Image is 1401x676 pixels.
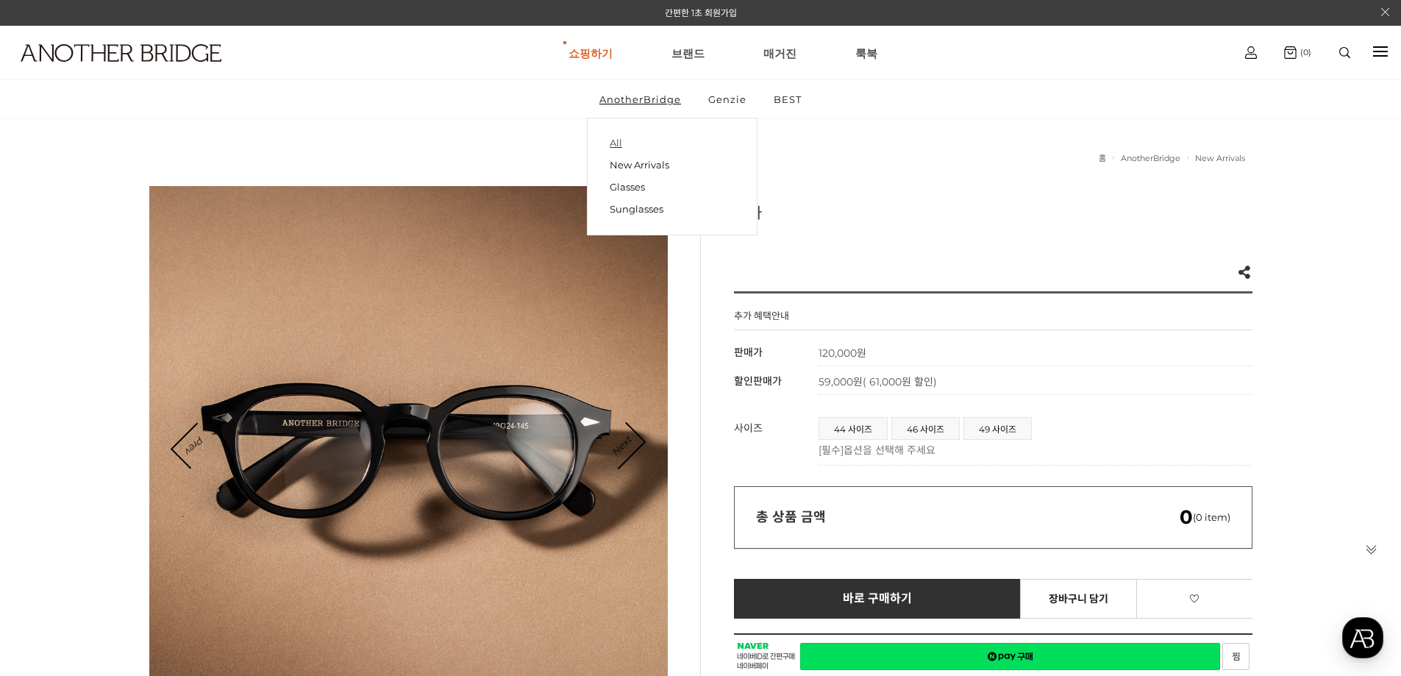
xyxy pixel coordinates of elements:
[173,423,217,467] a: Prev
[1195,153,1245,163] a: New Arrivals
[1245,46,1257,59] img: cart
[7,44,218,98] a: logo
[734,579,1022,619] a: 바로 구매하기
[1121,153,1180,163] a: AnotherBridge
[568,26,613,79] a: 쇼핑하기
[734,374,782,388] span: 할인판매가
[892,418,959,439] a: 46 사이즈
[665,7,737,18] a: 간편한 1초 회원가입
[734,201,1252,223] h3: 토카
[819,442,1245,457] p: [필수]
[587,80,694,118] a: AnotherBridge
[734,410,819,466] th: 사이즈
[97,466,190,503] a: 대화
[891,417,960,440] li: 46 사이즈
[844,444,935,457] span: 옵션을 선택해 주세요
[763,26,796,79] a: 매거진
[734,346,763,359] span: 판매가
[4,466,97,503] a: 홈
[610,154,735,176] a: New Arrivals
[863,375,937,388] span: ( 61,000원 할인)
[190,466,282,503] a: 설정
[963,417,1032,440] li: 49 사이즈
[696,80,759,118] a: Genzie
[610,198,735,220] a: Sunglasses
[843,592,913,605] span: 바로 구매하기
[610,176,735,198] a: Glasses
[1180,511,1230,523] span: (0 item)
[46,488,55,500] span: 홈
[1180,505,1193,529] em: 0
[1020,579,1137,619] a: 장바구니 담기
[1284,46,1311,59] a: (0)
[1297,47,1311,57] span: (0)
[610,133,735,154] a: All
[227,488,245,500] span: 설정
[819,346,866,360] strong: 120,000원
[599,423,644,469] a: Next
[734,308,789,330] h4: 추가 혜택안내
[756,509,826,525] strong: 총 상품 금액
[1339,47,1350,58] img: search
[819,375,937,388] span: 59,000원
[964,418,1031,439] a: 49 사이즈
[21,44,221,62] img: logo
[761,80,814,118] a: BEST
[671,26,705,79] a: 브랜드
[1284,46,1297,59] img: cart
[135,489,152,501] span: 대화
[819,417,888,440] li: 44 사이즈
[1099,153,1106,163] a: 홈
[819,418,887,439] a: 44 사이즈
[855,26,877,79] a: 룩북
